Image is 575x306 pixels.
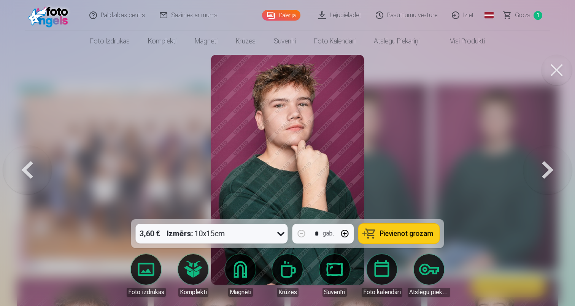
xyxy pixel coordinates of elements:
a: Magnēti [219,254,262,297]
a: Foto kalendāri [305,30,365,52]
a: Komplekti [139,30,186,52]
div: gab. [323,229,334,238]
div: 10x15cm [167,224,225,244]
img: /fa1 [28,3,72,27]
div: Magnēti [228,288,253,297]
a: Atslēgu piekariņi [408,254,450,297]
a: Suvenīri [313,254,356,297]
strong: Izmērs : [167,228,193,239]
div: 3,60 € [136,224,164,244]
div: Atslēgu piekariņi [408,288,450,297]
span: Grozs [515,11,531,20]
div: Suvenīri [322,288,347,297]
span: Pievienot grozam [380,230,434,237]
div: Foto kalendāri [362,288,402,297]
a: Foto izdrukas [125,254,167,297]
div: Komplekti [178,288,208,297]
a: Magnēti [186,30,227,52]
button: Pievienot grozam [359,224,440,244]
a: Foto kalendāri [361,254,403,297]
a: Foto izdrukas [81,30,139,52]
a: Visi produkti [429,30,494,52]
div: Foto izdrukas [127,288,166,297]
a: Krūzes [266,254,309,297]
a: Suvenīri [265,30,305,52]
a: Krūzes [227,30,265,52]
a: Atslēgu piekariņi [365,30,429,52]
a: Komplekti [172,254,214,297]
a: Galerija [262,10,300,21]
span: 1 [534,11,542,20]
div: Krūzes [277,288,299,297]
